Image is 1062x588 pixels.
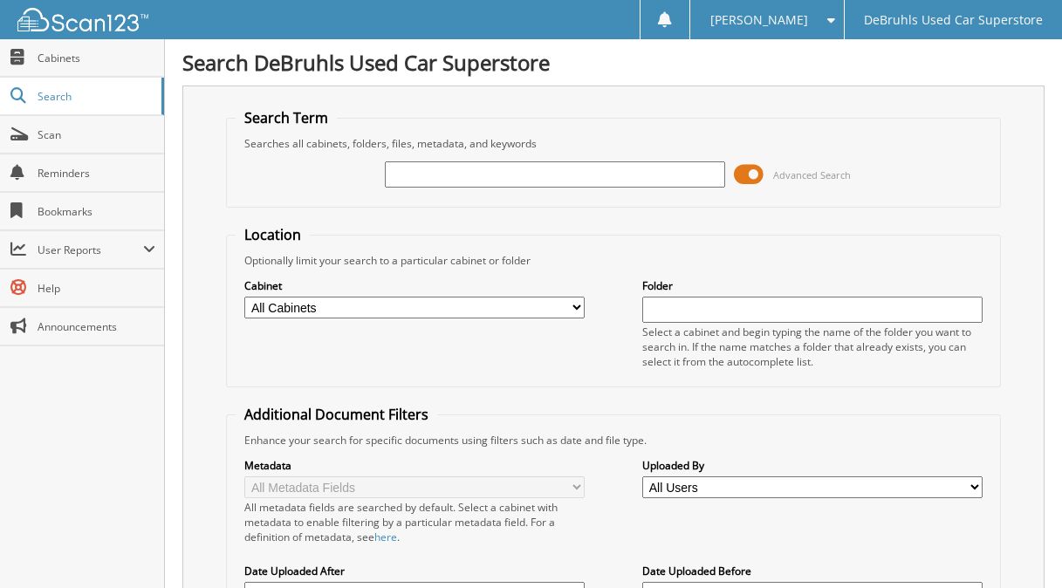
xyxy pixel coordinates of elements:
div: Enhance your search for specific documents using filters such as date and file type. [236,433,990,448]
span: Announcements [38,319,155,334]
span: Help [38,281,155,296]
label: Folder [642,278,982,293]
h1: Search DeBruhls Used Car Superstore [182,48,1045,77]
div: Optionally limit your search to a particular cabinet or folder [236,253,990,268]
span: User Reports [38,243,143,257]
span: Cabinets [38,51,155,65]
span: Bookmarks [38,204,155,219]
span: Scan [38,127,155,142]
label: Date Uploaded Before [642,564,982,578]
label: Metadata [244,458,584,473]
img: scan123-logo-white.svg [17,8,148,31]
span: Reminders [38,166,155,181]
label: Cabinet [244,278,584,293]
div: Select a cabinet and begin typing the name of the folder you want to search in. If the name match... [642,325,982,369]
label: Date Uploaded After [244,564,584,578]
legend: Location [236,225,310,244]
label: Uploaded By [642,458,982,473]
span: Search [38,89,153,104]
div: All metadata fields are searched by default. Select a cabinet with metadata to enable filtering b... [244,500,584,544]
span: DeBruhls Used Car Superstore [864,15,1043,25]
span: Advanced Search [773,168,851,181]
a: here [374,530,397,544]
legend: Search Term [236,108,337,127]
span: [PERSON_NAME] [710,15,808,25]
legend: Additional Document Filters [236,405,437,424]
div: Searches all cabinets, folders, files, metadata, and keywords [236,136,990,151]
